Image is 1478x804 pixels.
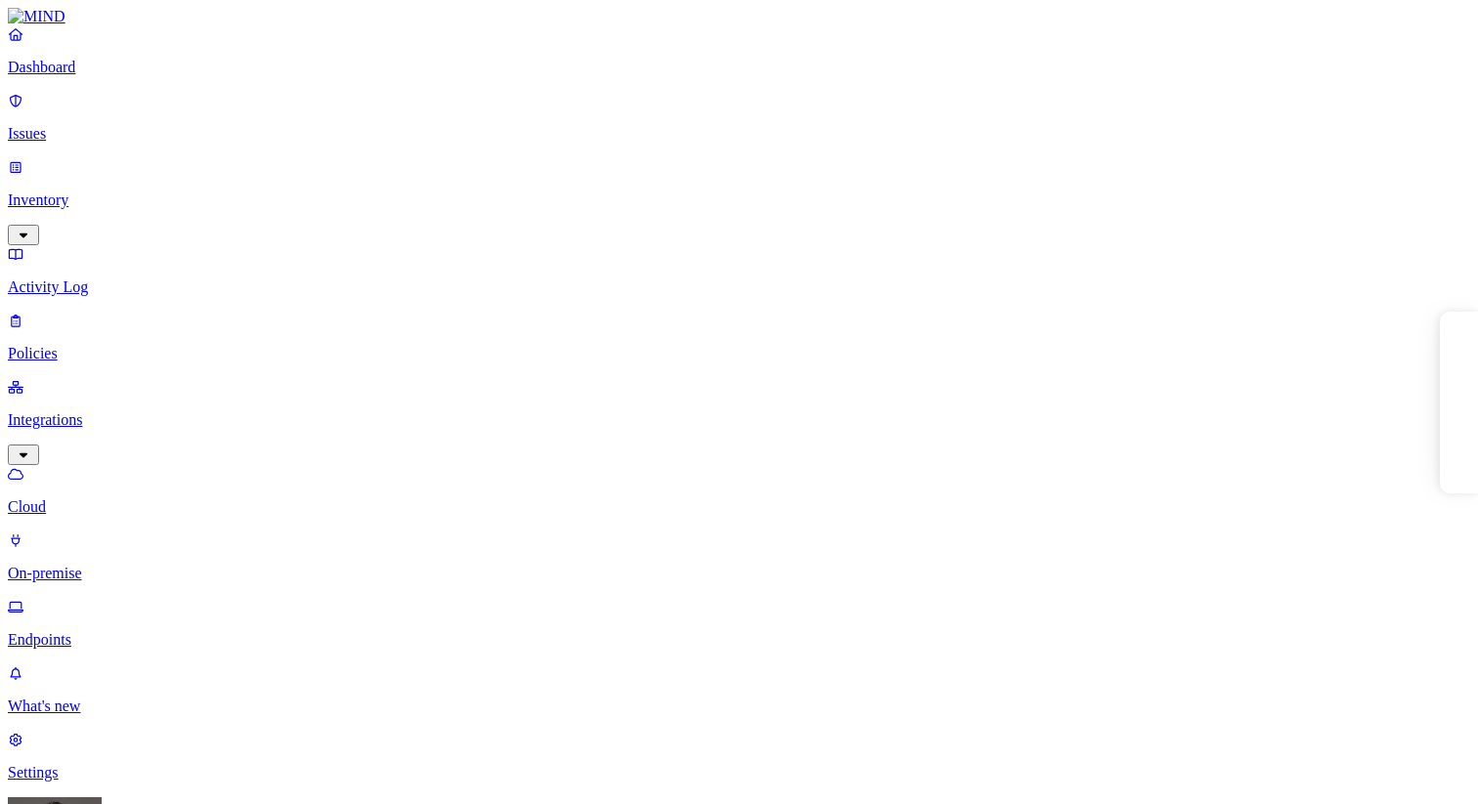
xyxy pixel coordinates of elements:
[8,59,1470,76] p: Dashboard
[8,312,1470,362] a: Policies
[8,25,1470,76] a: Dashboard
[8,278,1470,296] p: Activity Log
[8,158,1470,242] a: Inventory
[8,731,1470,782] a: Settings
[8,565,1470,582] p: On-premise
[8,631,1470,649] p: Endpoints
[8,531,1470,582] a: On-premise
[8,92,1470,143] a: Issues
[8,8,1470,25] a: MIND
[8,664,1470,715] a: What's new
[8,465,1470,516] a: Cloud
[8,698,1470,715] p: What's new
[8,245,1470,296] a: Activity Log
[8,8,65,25] img: MIND
[8,191,1470,209] p: Inventory
[8,498,1470,516] p: Cloud
[8,378,1470,462] a: Integrations
[8,598,1470,649] a: Endpoints
[8,764,1470,782] p: Settings
[8,345,1470,362] p: Policies
[8,411,1470,429] p: Integrations
[8,125,1470,143] p: Issues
